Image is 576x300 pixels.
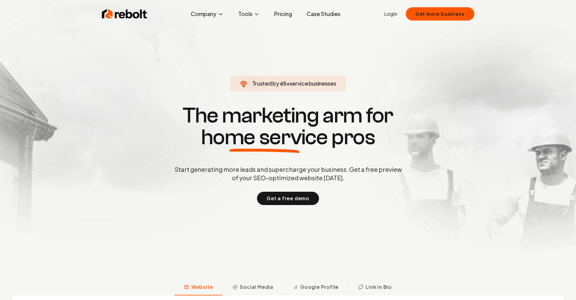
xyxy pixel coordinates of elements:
button: Get a free demo [257,192,319,205]
span: Website [191,283,213,291]
span: Google Profile [300,283,339,291]
span: Link in Bio [366,283,392,291]
h1: The marketing arm for pros [143,105,433,148]
button: Google Profile [283,280,348,295]
span: Social Media [240,283,273,291]
span: Trusted by [252,80,279,87]
span: + [286,80,290,87]
button: Company [186,8,229,20]
a: Pricing [269,8,297,20]
button: Social Media [223,280,283,295]
img: Rebolt Logo [102,8,147,20]
span: 65 [280,79,286,88]
a: Login [384,10,397,18]
p: Start generating more leads and supercharge your business. Get a free preview of your SEO-optimiz... [173,165,403,182]
button: Get more business [406,7,474,21]
button: Link in Bio [348,280,402,295]
button: Website [174,280,223,295]
span: home service [201,126,328,148]
a: Case Studies [302,8,345,20]
button: Tools [233,8,265,20]
span: service businesses [290,80,336,87]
